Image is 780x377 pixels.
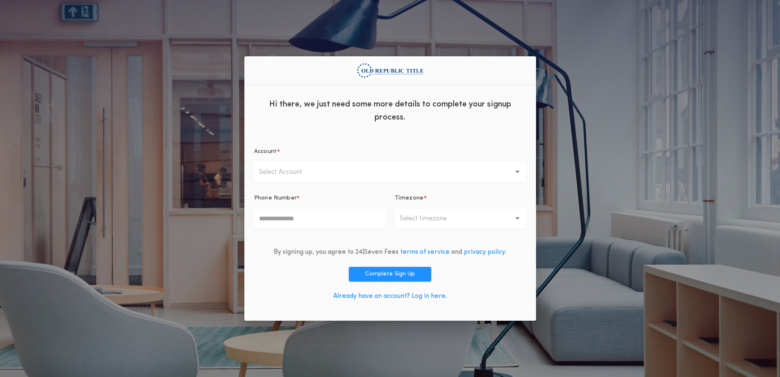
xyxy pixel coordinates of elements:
[244,91,536,128] div: Hi there, we just need some more details to complete your signup process.
[349,267,431,282] button: Complete Sign Up
[254,194,297,202] p: Phone Number
[254,148,277,156] p: Account
[357,63,423,78] img: org logo
[259,167,315,177] p: Select Account
[395,194,424,202] p: Timezone
[254,209,386,228] input: Phone Number*
[254,162,526,182] button: Select Account
[274,247,506,257] div: By signing up, you agree to 24|Seven Fees and
[395,209,526,228] button: Select timezone
[400,249,450,255] a: terms of service
[400,214,460,224] p: Select timezone
[464,249,506,255] a: privacy policy.
[333,293,447,299] a: Already have an account? Log in here.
